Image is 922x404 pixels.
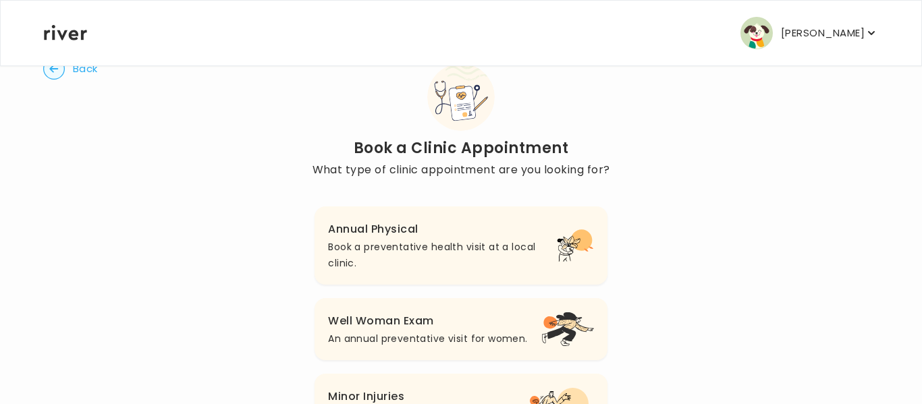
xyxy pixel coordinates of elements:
h3: Well Woman Exam [328,312,527,330]
button: Back [43,58,98,80]
h3: Annual Physical [328,220,557,239]
p: [PERSON_NAME] [781,24,865,42]
p: An annual preventative visit for women. [328,330,527,347]
button: user avatar[PERSON_NAME] [740,17,878,49]
p: Book a preventative health visit at a local clinic. [328,239,557,271]
img: Book Clinic Appointment [427,63,495,131]
h2: Book a Clinic Appointment [313,139,610,158]
span: Back [73,59,98,78]
button: Well Woman ExamAn annual preventative visit for women. [315,298,607,360]
p: What type of clinic appointment are you looking for? [313,161,610,179]
img: user avatar [740,17,773,49]
button: Annual PhysicalBook a preventative health visit at a local clinic. [315,206,607,285]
